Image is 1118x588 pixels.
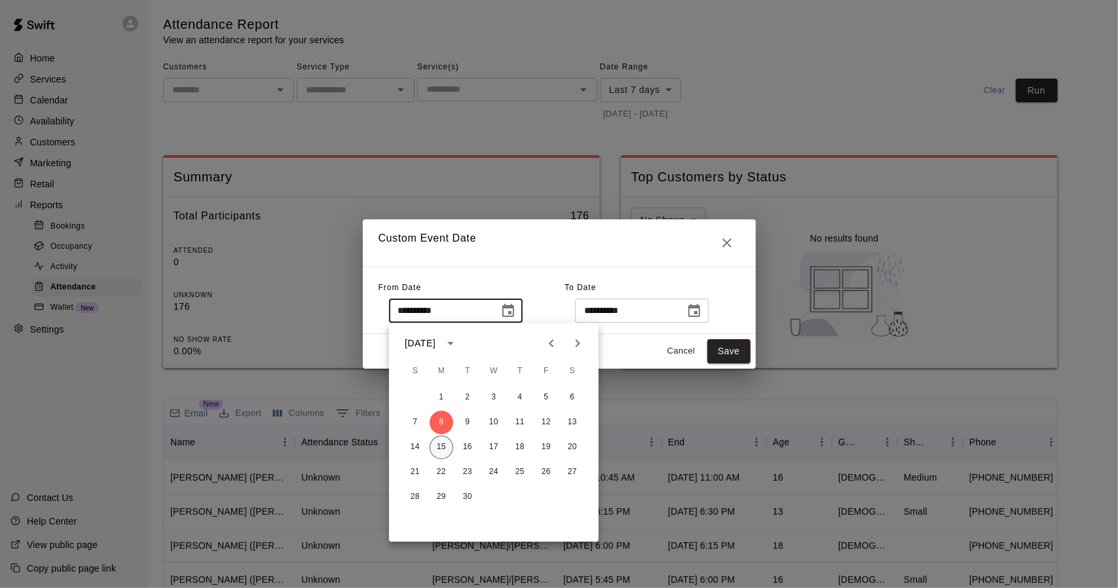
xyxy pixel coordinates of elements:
button: calendar view is open, switch to year view [439,332,462,354]
button: 24 [482,460,506,484]
button: 20 [561,435,584,459]
button: Cancel [660,341,702,361]
button: 3 [482,386,506,409]
span: Tuesday [456,358,479,384]
button: 17 [482,435,506,459]
button: 8 [430,411,453,434]
button: 10 [482,411,506,434]
span: Monday [430,358,453,384]
button: 11 [508,411,532,434]
span: From Date [379,283,422,292]
button: 16 [456,435,479,459]
button: 27 [561,460,584,484]
button: 25 [508,460,532,484]
button: 19 [534,435,558,459]
button: Save [707,339,751,363]
h2: Custom Event Date [363,219,756,266]
button: 18 [508,435,532,459]
span: Saturday [561,358,584,384]
button: 7 [403,411,427,434]
button: Previous month [538,330,565,356]
span: Sunday [403,358,427,384]
button: Close [714,230,740,256]
button: 28 [403,485,427,509]
button: 4 [508,386,532,409]
button: 13 [561,411,584,434]
div: [DATE] [405,337,436,350]
span: Friday [534,358,558,384]
span: To Date [565,283,596,292]
button: 21 [403,460,427,484]
button: Choose date, selected date is Sep 15, 2025 [681,298,707,324]
button: Choose date, selected date is Sep 8, 2025 [495,298,521,324]
button: 14 [403,435,427,459]
button: 1 [430,386,453,409]
button: 6 [561,386,584,409]
button: 23 [456,460,479,484]
button: 2 [456,386,479,409]
button: 29 [430,485,453,509]
button: 5 [534,386,558,409]
button: Next month [565,330,591,356]
button: 30 [456,485,479,509]
button: 26 [534,460,558,484]
button: 9 [456,411,479,434]
span: Wednesday [482,358,506,384]
button: 12 [534,411,558,434]
span: Thursday [508,358,532,384]
button: 22 [430,460,453,484]
button: 15 [430,435,453,459]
